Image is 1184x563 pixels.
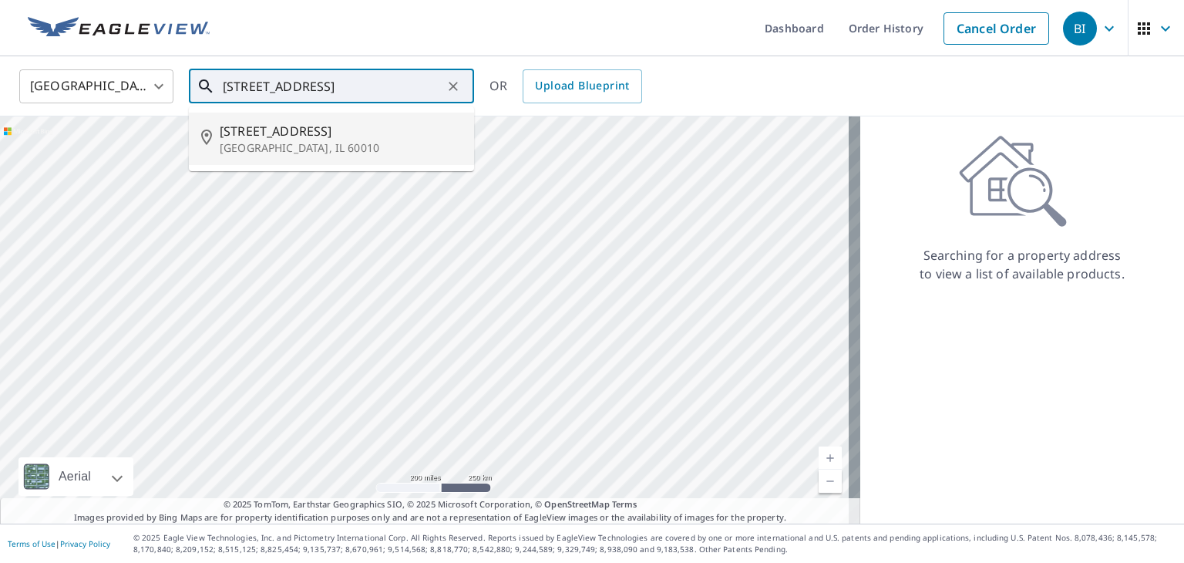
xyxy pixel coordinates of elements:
p: Searching for a property address to view a list of available products. [919,246,1125,283]
p: © 2025 Eagle View Technologies, Inc. and Pictometry International Corp. All Rights Reserved. Repo... [133,532,1176,555]
a: Privacy Policy [60,538,110,549]
span: © 2025 TomTom, Earthstar Geographics SIO, © 2025 Microsoft Corporation, © [224,498,637,511]
input: Search by address or latitude-longitude [223,65,442,108]
a: Upload Blueprint [523,69,641,103]
div: Aerial [18,457,133,496]
a: Terms of Use [8,538,55,549]
a: Cancel Order [943,12,1049,45]
div: BI [1063,12,1097,46]
a: Current Level 5, Zoom Out [819,470,842,493]
p: [GEOGRAPHIC_DATA], IL 60010 [220,140,462,156]
span: Upload Blueprint [535,76,629,96]
p: | [8,539,110,548]
div: [GEOGRAPHIC_DATA] [19,65,173,108]
button: Clear [442,76,464,97]
a: Terms [612,498,637,510]
a: OpenStreetMap [544,498,609,510]
div: Aerial [54,457,96,496]
img: EV Logo [28,17,210,40]
div: OR [489,69,642,103]
span: [STREET_ADDRESS] [220,122,462,140]
a: Current Level 5, Zoom In [819,447,842,470]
